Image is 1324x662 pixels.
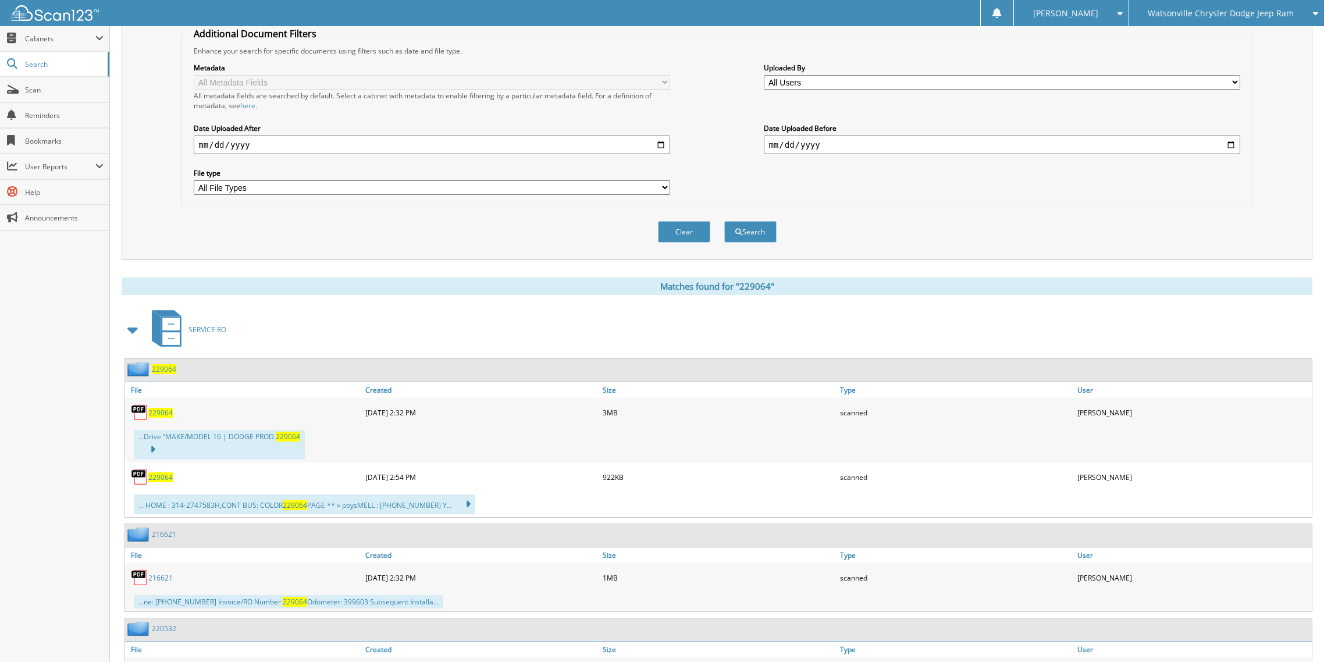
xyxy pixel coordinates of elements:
[122,277,1312,295] div: Matches found for "229064"
[131,569,148,586] img: PDF.png
[152,364,176,374] a: 229064
[125,642,362,657] a: File
[194,63,670,73] label: Metadata
[1074,547,1312,563] a: User
[12,5,99,21] img: scan123-logo-white.svg
[194,168,670,178] label: File type
[1148,10,1294,17] span: Watsonville Chrysler Dodge Jeep Ram
[362,382,600,398] a: Created
[837,465,1074,489] div: scanned
[283,597,307,607] span: 229064
[188,46,1245,56] div: Enhance your search for specific documents using filters such as date and file type.
[145,307,226,353] a: SERVICE RO
[25,59,102,69] span: Search
[25,162,95,172] span: User Reports
[131,468,148,486] img: PDF.png
[188,27,322,40] legend: Additional Document Filters
[362,642,600,657] a: Created
[1074,401,1312,424] div: [PERSON_NAME]
[152,529,176,539] a: 216621
[131,404,148,421] img: PDF.png
[837,547,1074,563] a: Type
[600,401,837,424] div: 3MB
[25,213,104,223] span: Announcements
[25,187,104,197] span: Help
[283,500,307,510] span: 229064
[25,111,104,120] span: Reminders
[1033,10,1098,17] span: [PERSON_NAME]
[1074,465,1312,489] div: [PERSON_NAME]
[764,123,1240,133] label: Date Uploaded Before
[724,221,777,243] button: Search
[600,382,837,398] a: Size
[600,547,837,563] a: Size
[600,642,837,657] a: Size
[188,325,226,334] span: SERVICE RO
[600,465,837,489] div: 922KB
[837,642,1074,657] a: Type
[837,566,1074,589] div: scanned
[125,547,362,563] a: File
[362,547,600,563] a: Created
[837,382,1074,398] a: Type
[362,465,600,489] div: [DATE] 2:54 PM
[1266,606,1324,662] iframe: Chat Widget
[362,401,600,424] div: [DATE] 2:32 PM
[194,136,670,154] input: start
[134,430,305,460] div: ...Drive “MAKE/MODEL 16 | DODGE PROD.
[148,472,173,482] a: 229064
[1074,566,1312,589] div: [PERSON_NAME]
[127,362,152,376] img: folder2.png
[125,382,362,398] a: File
[276,432,300,442] span: 229064
[127,527,152,542] img: folder2.png
[134,595,443,608] div: ...ne: [PHONE_NUMBER] Invoice/RO Number: Odometer: 399603 Subsequent Installa...
[148,573,173,583] a: 216621
[194,91,670,111] div: All metadata fields are searched by default. Select a cabinet with metadata to enable filtering b...
[134,494,475,514] div: ... HOME : 314-2747583H,CONT BUS: COLOR PAGE ** » poysMELL : [PHONE_NUMBER] Y...
[362,566,600,589] div: [DATE] 2:32 PM
[127,621,152,636] img: folder2.png
[600,566,837,589] div: 1MB
[194,123,670,133] label: Date Uploaded After
[764,63,1240,73] label: Uploaded By
[25,136,104,146] span: Bookmarks
[658,221,710,243] button: Clear
[152,624,176,633] a: 220532
[1074,382,1312,398] a: User
[1074,642,1312,657] a: User
[25,85,104,95] span: Scan
[837,401,1074,424] div: scanned
[240,101,255,111] a: here
[148,408,173,418] a: 229064
[25,34,95,44] span: Cabinets
[764,136,1240,154] input: end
